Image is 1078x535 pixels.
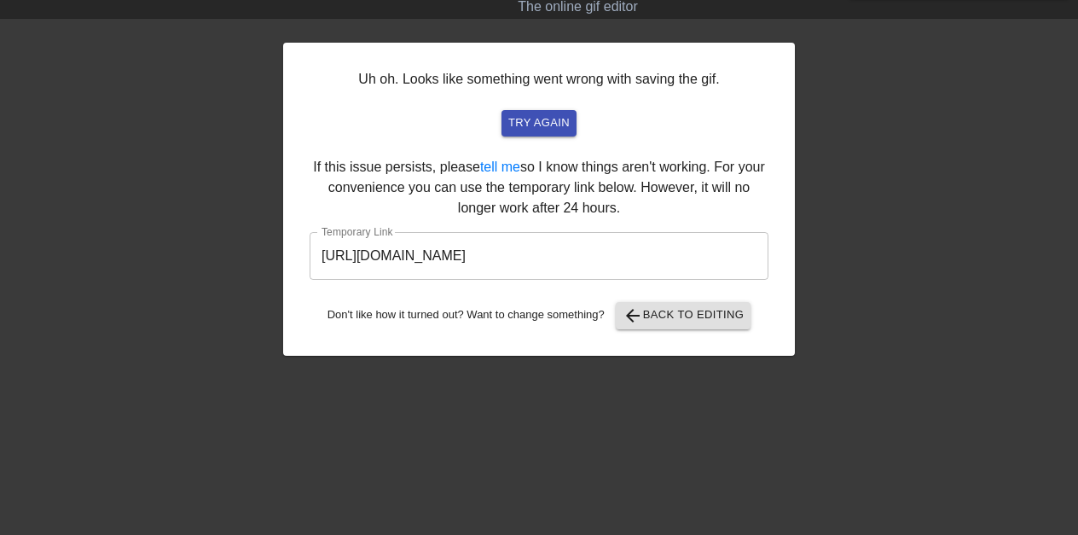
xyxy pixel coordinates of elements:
a: tell me [480,160,520,174]
span: Back to Editing [623,305,745,326]
button: try again [501,110,577,137]
span: try again [508,113,570,133]
button: Back to Editing [616,302,751,329]
div: Uh oh. Looks like something went wrong with saving the gif. If this issue persists, please so I k... [283,43,795,356]
input: bare [310,232,768,280]
span: arrow_back [623,305,643,326]
div: Don't like how it turned out? Want to change something? [310,302,768,329]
